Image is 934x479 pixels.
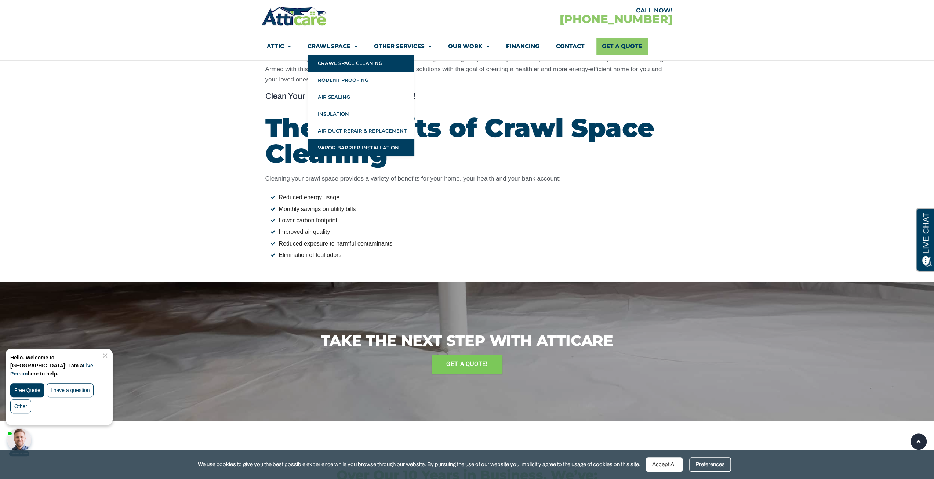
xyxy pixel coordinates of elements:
[308,55,414,72] a: Crawl Space Cleaning
[308,38,357,55] a: Crawl Space
[271,193,669,202] li: Reduced energy usage
[18,6,59,15] span: Opens a chat window
[198,460,640,469] span: We use cookies to give you the best possible experience while you browse through our website. By ...
[308,55,414,156] ul: Crawl Space
[271,216,669,225] li: Lower carbon footprint
[271,250,669,260] li: Elimination of foul odors
[265,333,669,348] h3: Take the Next Step with Atticare
[556,38,584,55] a: Contact
[646,457,683,472] div: Accept All
[271,204,669,214] li: Monthly savings on utility bills
[265,115,669,166] h2: The Benefits of Crawl Space Cleaning
[4,347,121,457] iframe: Chat Invitation
[308,139,414,156] a: Vapor Barrier Installation
[308,122,414,139] a: Air Duct Repair & Replacement
[265,174,669,184] p: Cleaning your crawl space provides a variety of benefits for your home, your health and your bank...
[432,355,502,374] a: GET A QUOTE!
[267,38,291,55] a: Attic
[689,457,731,472] div: Preferences
[374,38,432,55] a: Other Services
[308,72,414,88] a: Rodent Proofing
[267,38,667,55] nav: Menu
[271,227,669,237] li: Improved air quality
[308,88,414,105] a: Air Sealing
[467,8,672,14] div: CALL NOW!
[446,358,488,370] span: GET A QUOTE!
[308,105,414,122] a: Insulation
[506,38,539,55] a: Financing
[265,54,669,85] p: Our team of experienced technicians can begin by conducting a thorough inspection of your crawl s...
[448,38,489,55] a: Our Work
[265,92,669,100] h4: Clean Your Crawl Space in Just One Day!
[596,38,648,55] a: Get A Quote
[271,239,669,248] li: Reduced exposure to harmful contaminants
